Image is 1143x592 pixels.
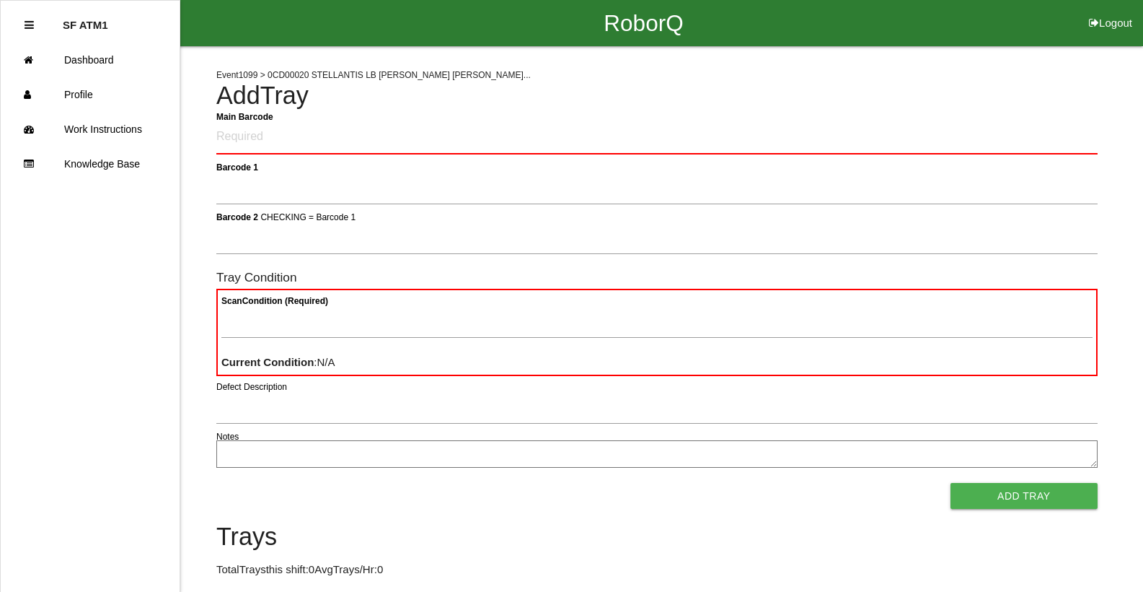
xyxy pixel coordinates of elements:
[25,8,34,43] div: Close
[216,562,1098,578] p: Total Trays this shift: 0 Avg Trays /Hr: 0
[1,147,180,181] a: Knowledge Base
[216,271,1098,284] h6: Tray Condition
[216,70,531,80] span: Event 1099 > 0CD00020 STELLANTIS LB [PERSON_NAME] [PERSON_NAME]...
[216,162,258,172] b: Barcode 1
[1,77,180,112] a: Profile
[216,430,239,443] label: Notes
[950,483,1098,509] button: Add Tray
[216,380,287,393] label: Defect Description
[216,212,258,222] b: Barcode 2
[1,43,180,77] a: Dashboard
[216,82,1098,110] h4: Add Tray
[221,356,335,368] span: : N/A
[221,356,314,368] b: Current Condition
[216,121,1098,154] input: Required
[260,212,356,222] span: CHECKING = Barcode 1
[216,523,1098,551] h4: Trays
[221,296,328,306] b: Scan Condition (Required)
[63,8,108,31] p: SF ATM1
[216,111,273,121] b: Main Barcode
[1,112,180,147] a: Work Instructions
